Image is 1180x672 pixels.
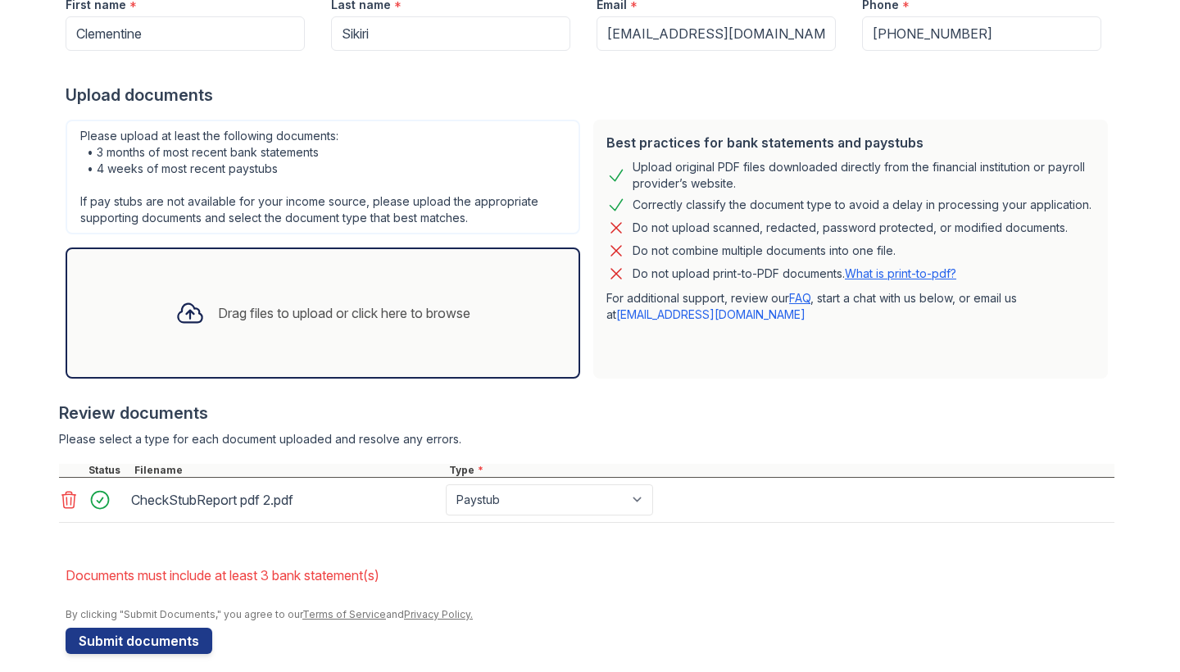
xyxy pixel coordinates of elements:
div: Upload original PDF files downloaded directly from the financial institution or payroll provider’... [633,159,1095,192]
div: Correctly classify the document type to avoid a delay in processing your application. [633,195,1091,215]
a: Privacy Policy. [404,608,473,620]
li: Documents must include at least 3 bank statement(s) [66,559,1114,592]
div: Status [85,464,131,477]
div: Please select a type for each document uploaded and resolve any errors. [59,431,1114,447]
a: Terms of Service [302,608,386,620]
div: Review documents [59,402,1114,425]
div: Best practices for bank statements and paystubs [606,133,1095,152]
a: FAQ [789,291,810,305]
p: Do not upload print-to-PDF documents. [633,266,956,282]
button: Submit documents [66,628,212,654]
div: Do not upload scanned, redacted, password protected, or modified documents. [633,218,1068,238]
p: For additional support, review our , start a chat with us below, or email us at [606,290,1095,323]
div: Filename [131,464,446,477]
a: What is print-to-pdf? [845,266,956,280]
div: Please upload at least the following documents: • 3 months of most recent bank statements • 4 wee... [66,120,580,234]
div: CheckStubReport pdf 2.pdf [131,487,439,513]
div: Do not combine multiple documents into one file. [633,241,896,261]
div: By clicking "Submit Documents," you agree to our and [66,608,1114,621]
div: Type [446,464,1114,477]
div: Drag files to upload or click here to browse [218,303,470,323]
div: Upload documents [66,84,1114,107]
a: [EMAIL_ADDRESS][DOMAIN_NAME] [616,307,806,321]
